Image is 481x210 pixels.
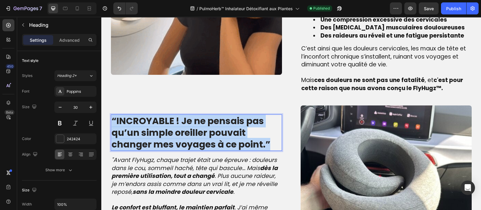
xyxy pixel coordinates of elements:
[22,165,97,175] button: Show more
[101,17,481,210] iframe: Design area
[219,7,363,15] strong: Des [MEDICAL_DATA] musculaires douloureuses
[67,136,95,142] div: 242424
[31,171,132,179] strong: sans la moindre douleur cervicale
[22,186,38,194] div: Size
[197,5,198,12] span: /
[22,58,38,63] div: Text style
[313,6,330,11] span: Published
[5,110,14,115] div: Beta
[10,98,181,134] h2: Rich Text Editor. Editing area: main
[22,73,32,78] div: Styles
[424,6,434,11] span: Save
[22,136,31,142] div: Color
[54,70,97,81] button: Heading 2*
[461,181,475,195] div: Open Intercom Messenger
[200,59,362,75] strong: c'est pour cette raison que nous avons conçu le FlyHugz™.
[419,2,439,14] button: Save
[59,37,80,43] p: Advanced
[200,28,365,52] span: C’est ainsi que les douleurs cervicales, les maux de tête et l’inconfort chronique s’installent, ...
[213,59,323,67] strong: ces douleurs ne sont pas une fatalité
[113,2,138,14] div: Undo/Redo
[22,202,32,207] div: Width
[22,151,39,159] div: Align
[39,5,42,12] p: 7
[67,89,95,94] div: Poppins
[6,64,14,69] div: 450
[10,98,169,134] strong: “INCROYABLE ! Je ne pensais pas qu’un simple oreiller pouvait changer mes voyages à ce point.”
[446,5,461,12] div: Publish
[45,167,73,173] div: Show more
[29,21,94,29] p: Heading
[22,89,29,94] div: Font
[10,139,176,179] i: "Avant FlyHugz, chaque trajet était une épreuve : douleurs dans le cou, sommeil haché, tête qui b...
[2,2,45,14] button: 7
[10,187,133,195] strong: Le confort est bluffant, le maintien parfait
[22,103,38,111] div: Size
[200,59,362,75] span: Mais , et
[441,2,466,14] button: Publish
[30,37,47,43] p: Settings
[219,15,363,23] strong: Des raideurs au réveil et une fatigue persistante
[57,73,77,78] span: Heading 2*
[10,147,176,163] strong: dès la première utilisation, tout a changé
[199,5,293,12] span: PulmoHerb™ Inhalateur Détoxifiant aux Plantes
[55,199,96,210] input: Auto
